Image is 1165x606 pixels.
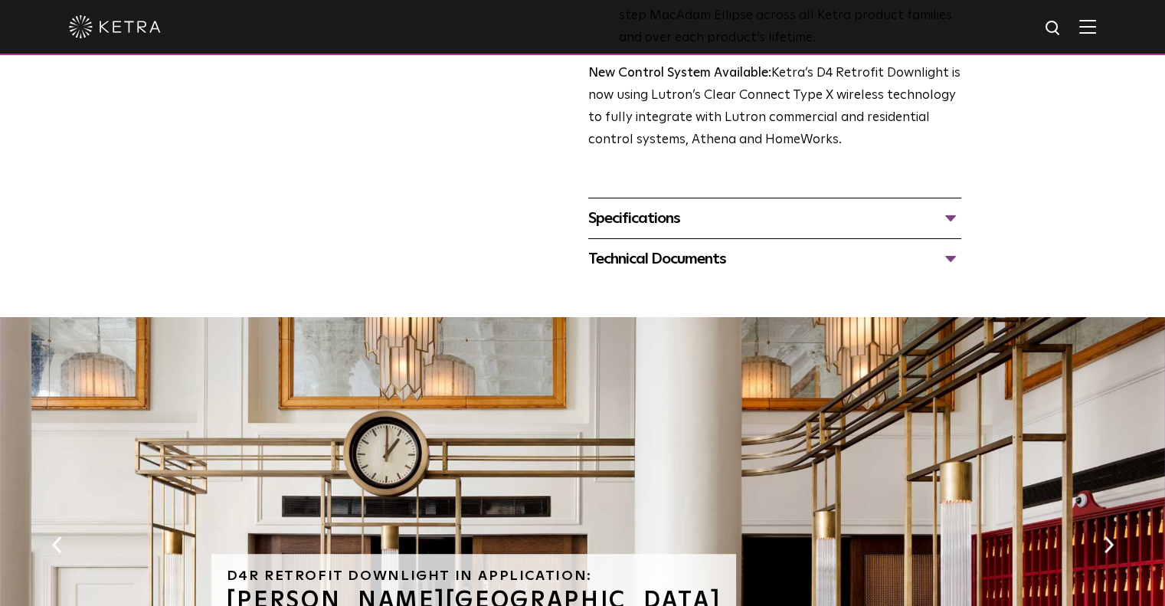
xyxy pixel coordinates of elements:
h6: D4R Retrofit Downlight in Application: [227,569,722,583]
div: Specifications [588,206,961,231]
img: search icon [1044,19,1063,38]
img: ketra-logo-2019-white [69,15,161,38]
p: Ketra’s D4 Retrofit Downlight is now using Lutron’s Clear Connect Type X wireless technology to f... [588,63,961,152]
strong: New Control System Available: [588,67,771,80]
button: Previous [49,535,64,555]
button: Next [1101,535,1116,555]
div: Technical Documents [588,247,961,271]
img: Hamburger%20Nav.svg [1079,19,1096,34]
